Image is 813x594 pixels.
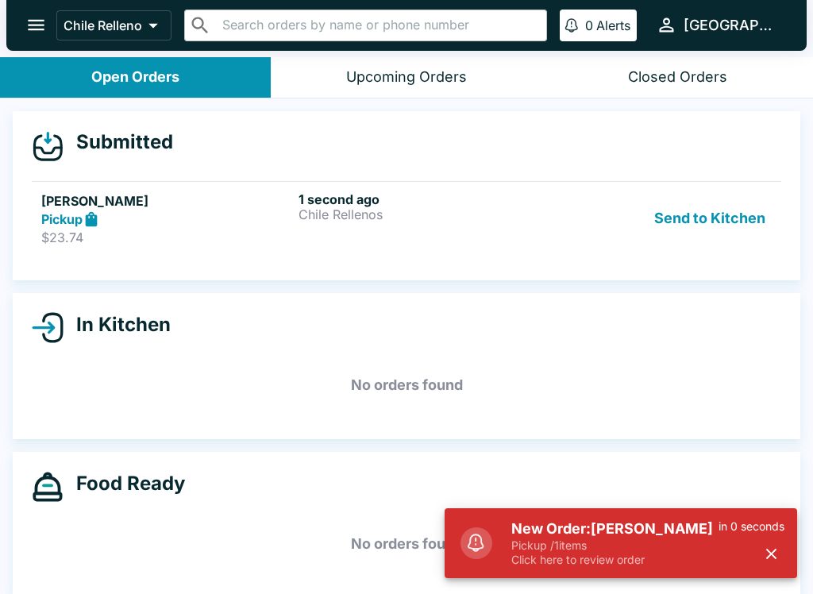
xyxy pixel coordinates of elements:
input: Search orders by name or phone number [218,14,540,37]
p: Pickup / 1 items [511,538,719,553]
p: Click here to review order [511,553,719,567]
div: Open Orders [91,68,179,87]
p: in 0 seconds [719,519,784,534]
h4: Submitted [64,130,173,154]
h6: 1 second ago [299,191,549,207]
p: 0 [585,17,593,33]
div: Closed Orders [628,68,727,87]
div: Upcoming Orders [346,68,467,87]
h4: In Kitchen [64,313,171,337]
h5: [PERSON_NAME] [41,191,292,210]
button: [GEOGRAPHIC_DATA] [649,8,788,42]
a: [PERSON_NAME]Pickup$23.741 second agoChile RellenosSend to Kitchen [32,181,781,256]
p: Alerts [596,17,630,33]
h5: No orders found [32,515,781,573]
button: Send to Kitchen [648,191,772,246]
button: open drawer [16,5,56,45]
h5: No orders found [32,357,781,414]
h4: Food Ready [64,472,185,496]
p: Chile Relleno [64,17,142,33]
p: Chile Rellenos [299,207,549,222]
div: [GEOGRAPHIC_DATA] [684,16,781,35]
strong: Pickup [41,211,83,227]
p: $23.74 [41,229,292,245]
h5: New Order: [PERSON_NAME] [511,519,719,538]
button: Chile Relleno [56,10,171,40]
